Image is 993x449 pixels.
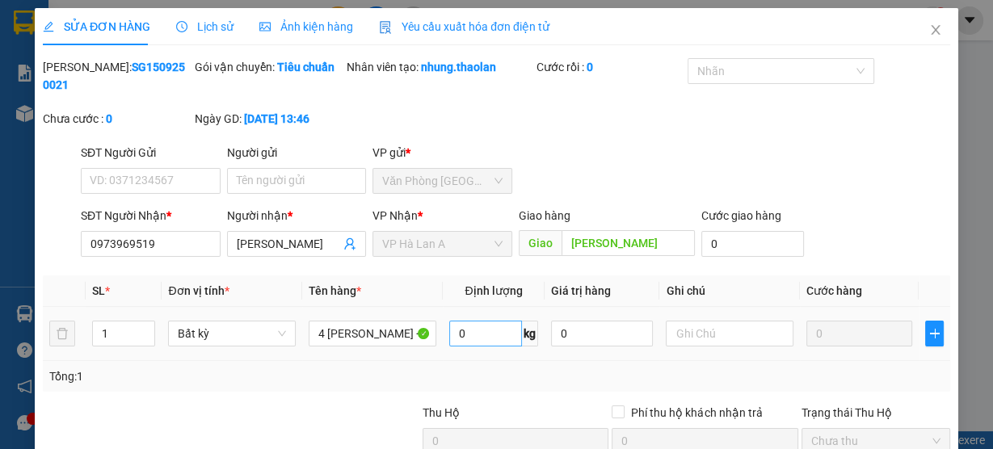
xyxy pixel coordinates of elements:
span: clock-circle [176,21,187,32]
div: Gói vận chuyển: [195,58,343,76]
span: edit [43,21,54,32]
span: Phí thu hộ khách nhận trả [625,404,768,422]
div: VP gửi [372,144,512,162]
div: SĐT Người Gửi [81,144,221,162]
span: SỬA ĐƠN HÀNG [43,20,150,33]
div: SĐT Người Nhận [81,207,221,224]
span: VP Nhận [372,209,418,222]
span: SL [92,284,105,297]
input: 0 [806,321,912,346]
input: Ghi Chú [666,321,793,346]
div: Tổng: 1 [49,367,385,385]
b: 0 [586,61,592,73]
div: Nhân viên tạo: [347,58,533,76]
input: Dọc đường [562,230,695,256]
span: close [929,23,942,36]
span: Tên hàng [309,284,361,297]
b: nhung.thaolan [421,61,496,73]
b: Tiêu chuẩn [277,61,335,73]
div: [PERSON_NAME]: [43,58,191,94]
span: Thu Hộ [423,406,460,419]
button: plus [925,321,944,346]
div: Chưa cước : [43,110,191,128]
span: picture [259,21,271,32]
span: Giao hàng [519,209,570,222]
button: Close [913,8,958,53]
span: Định lượng [465,284,523,297]
th: Ghi chú [659,275,800,307]
div: Trạng thái Thu Hộ [802,404,950,422]
span: Giao [519,230,562,256]
div: Người gửi [227,144,367,162]
input: Cước giao hàng [701,231,805,257]
span: Bất kỳ [178,321,286,346]
b: 0 [106,112,112,125]
span: Ảnh kiện hàng [259,20,353,33]
span: Cước hàng [806,284,862,297]
span: Yêu cầu xuất hóa đơn điện tử [379,20,549,33]
b: [DATE] 13:46 [244,112,309,125]
span: Văn Phòng Sài Gòn [382,169,503,193]
span: kg [522,321,538,346]
span: user-add [343,237,356,250]
div: Người nhận [227,207,367,224]
input: VD: Bàn, Ghế [309,321,436,346]
div: Cước rồi : [536,58,684,76]
span: Giá trị hàng [551,284,611,297]
label: Cước giao hàng [701,209,781,222]
button: delete [49,321,75,346]
span: Đơn vị tính [168,284,229,297]
li: Thảo Lan [8,97,187,120]
img: icon [379,21,392,34]
div: Ngày GD: [195,110,343,128]
span: Lịch sử [176,20,234,33]
li: In ngày: 13:46 15/09 [8,120,187,142]
span: VP Hà Lan A [382,232,503,256]
span: plus [926,327,943,340]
